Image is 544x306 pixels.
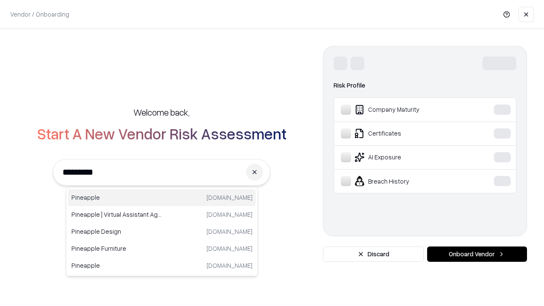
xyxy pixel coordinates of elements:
[427,246,527,262] button: Onboard Vendor
[207,210,252,219] p: [DOMAIN_NAME]
[341,176,468,186] div: Breach History
[207,261,252,270] p: [DOMAIN_NAME]
[207,244,252,253] p: [DOMAIN_NAME]
[341,105,468,115] div: Company Maturity
[341,128,468,139] div: Certificates
[133,106,190,118] h5: Welcome back,
[71,210,162,219] p: Pineapple | Virtual Assistant Agency
[37,125,286,142] h2: Start A New Vendor Risk Assessment
[71,193,162,202] p: Pineapple
[334,80,516,91] div: Risk Profile
[207,193,252,202] p: [DOMAIN_NAME]
[66,187,258,276] div: Suggestions
[71,244,162,253] p: Pineapple Furniture
[71,227,162,236] p: Pineapple Design
[207,227,252,236] p: [DOMAIN_NAME]
[10,10,69,19] p: Vendor / Onboarding
[323,246,424,262] button: Discard
[341,152,468,162] div: AI Exposure
[71,261,162,270] p: Pineapple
